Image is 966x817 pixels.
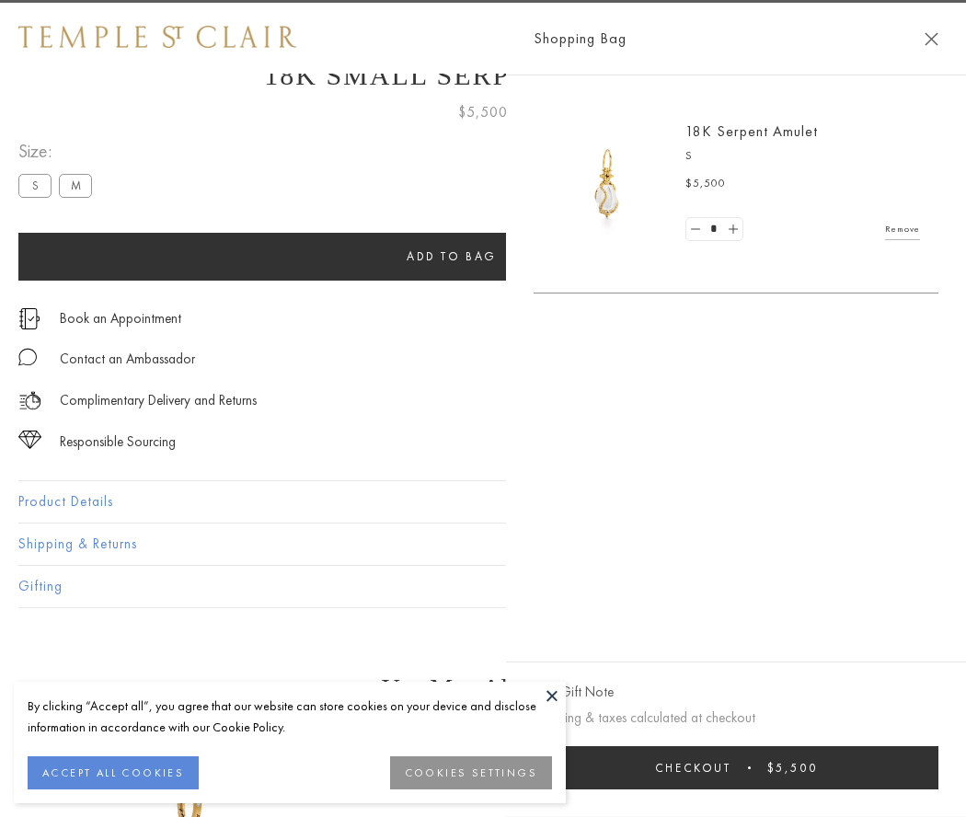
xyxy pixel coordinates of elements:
span: Add to bag [407,248,497,264]
h1: 18K Small Serpent Amulet [18,60,948,91]
button: Gifting [18,566,948,607]
img: Temple St. Clair [18,26,296,48]
img: icon_delivery.svg [18,389,41,412]
span: Size: [18,136,99,167]
p: Complimentary Delivery and Returns [60,389,257,412]
div: Contact an Ambassador [60,348,195,371]
img: icon_sourcing.svg [18,431,41,449]
p: S [685,147,920,166]
button: COOKIES SETTINGS [390,756,552,789]
div: By clicking “Accept all”, you agree that our website can store cookies on your device and disclos... [28,696,552,738]
button: Product Details [18,481,948,523]
span: Shopping Bag [534,27,627,51]
img: MessageIcon-01_2.svg [18,348,37,366]
span: Checkout [655,760,731,776]
h3: You May Also Like [46,673,920,703]
span: $5,500 [685,175,726,193]
img: icon_appointment.svg [18,308,40,329]
a: Book an Appointment [60,308,181,328]
a: Set quantity to 0 [686,218,705,241]
label: S [18,174,52,197]
button: Checkout $5,500 [534,746,938,789]
a: 18K Serpent Amulet [685,121,818,141]
p: Shipping & taxes calculated at checkout [534,707,938,730]
button: Add to bag [18,233,885,281]
label: M [59,174,92,197]
span: $5,500 [458,100,508,124]
img: P51836-E11SERPPV [552,129,662,239]
button: Shipping & Returns [18,524,948,565]
a: Set quantity to 2 [723,218,742,241]
div: Responsible Sourcing [60,431,176,454]
a: Remove [885,219,920,239]
button: Close Shopping Bag [925,32,938,46]
button: Add Gift Note [534,681,614,704]
span: $5,500 [767,760,818,776]
button: ACCEPT ALL COOKIES [28,756,199,789]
